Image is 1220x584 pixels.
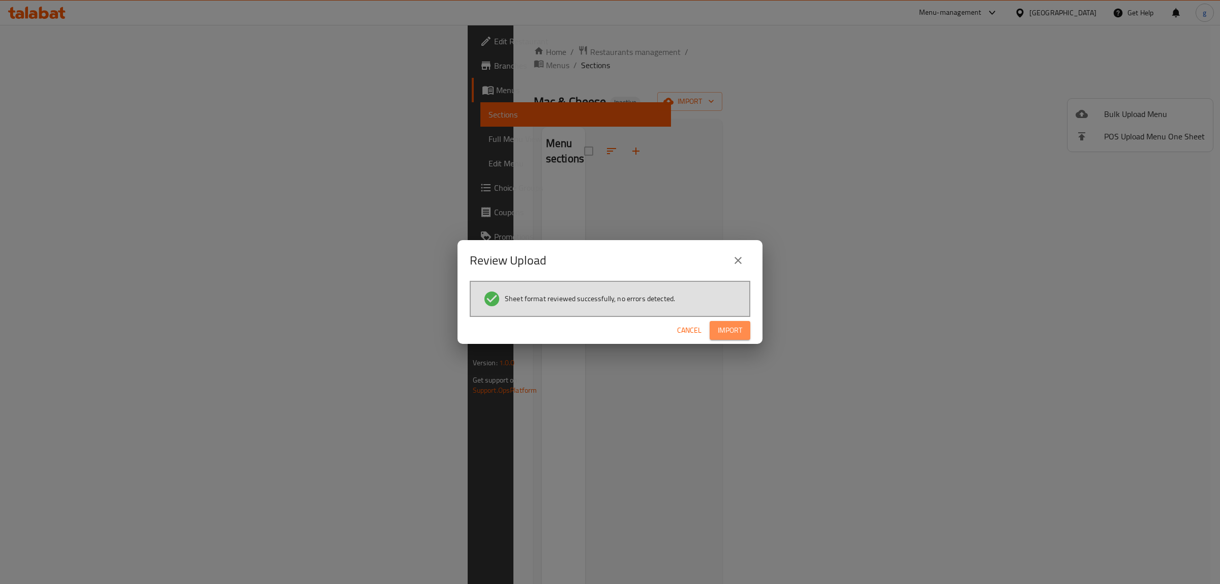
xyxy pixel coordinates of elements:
button: close [726,248,750,273]
span: Import [718,324,742,337]
span: Cancel [677,324,701,337]
span: Sheet format reviewed successfully, no errors detected. [505,294,675,304]
h2: Review Upload [470,252,546,269]
button: Cancel [673,321,706,340]
button: Import [710,321,750,340]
